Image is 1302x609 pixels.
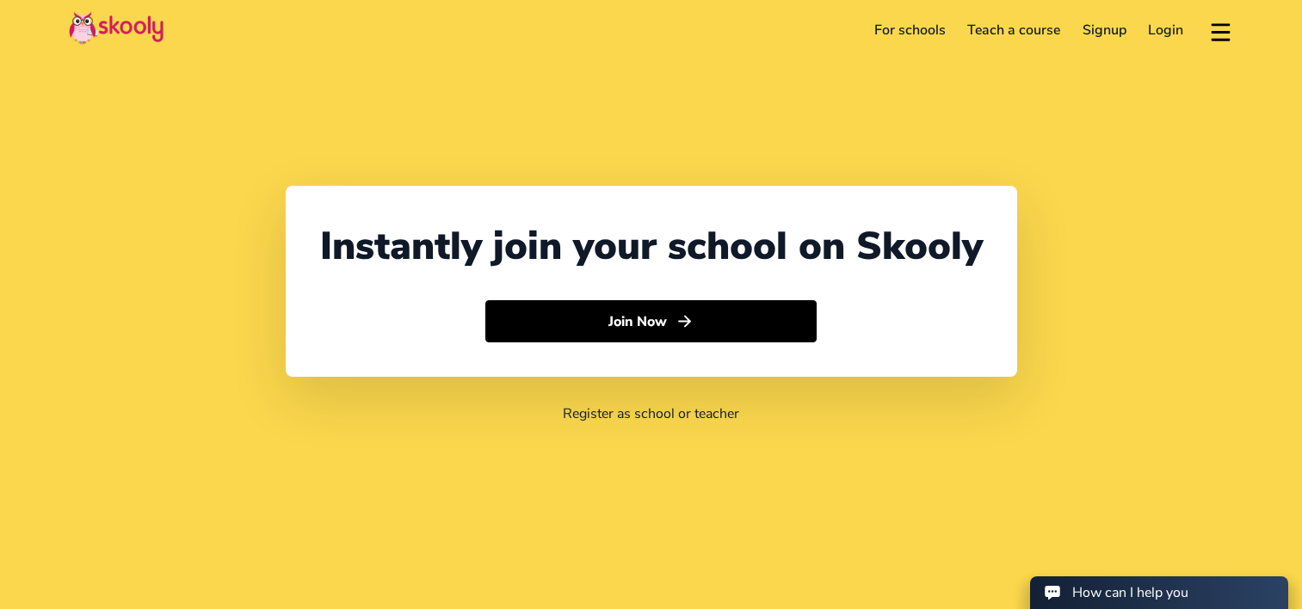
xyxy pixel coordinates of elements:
[1208,16,1233,45] button: menu outline
[485,300,817,343] button: Join Nowarrow forward outline
[956,16,1071,44] a: Teach a course
[563,404,739,423] a: Register as school or teacher
[676,312,694,330] ion-icon: arrow forward outline
[863,16,957,44] a: For schools
[320,220,983,273] div: Instantly join your school on Skooly
[1138,16,1195,44] a: Login
[1071,16,1138,44] a: Signup
[69,11,164,45] img: Skooly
